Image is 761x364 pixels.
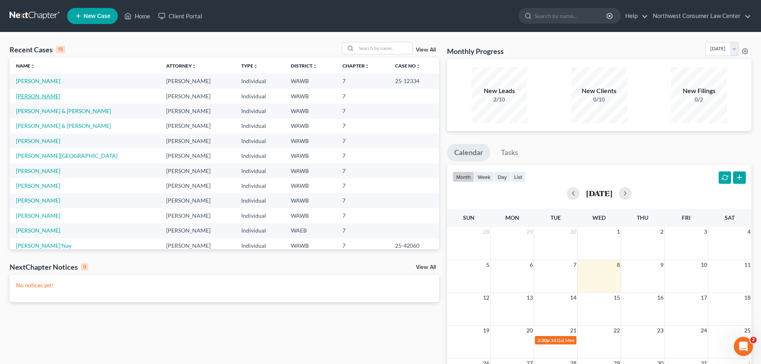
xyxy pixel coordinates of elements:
span: 2 [750,337,757,343]
a: [PERSON_NAME]'Nay [16,242,72,249]
td: [PERSON_NAME] [160,238,235,253]
td: 7 [336,148,389,163]
span: 3:30p [537,337,550,343]
td: 7 [336,193,389,208]
div: New Clients [571,86,627,95]
td: [PERSON_NAME] [160,178,235,193]
span: 25 [743,326,751,335]
td: [PERSON_NAME] [160,223,235,238]
td: Individual [235,148,284,163]
span: 2 [660,227,664,237]
td: [PERSON_NAME] [160,74,235,88]
td: [PERSON_NAME] [160,193,235,208]
i: unfold_more [365,64,370,69]
a: [PERSON_NAME][GEOGRAPHIC_DATA] [16,152,117,159]
a: [PERSON_NAME] [16,167,60,174]
i: unfold_more [192,64,197,69]
td: 7 [336,74,389,88]
td: WAEB [284,223,336,238]
td: Individual [235,223,284,238]
i: unfold_more [312,64,317,69]
td: Individual [235,89,284,103]
span: 24 [700,326,708,335]
h2: [DATE] [586,189,612,197]
td: 25-42060 [389,238,439,253]
td: WAWB [284,163,336,178]
div: 0 [81,263,88,271]
i: unfold_more [253,64,258,69]
td: Individual [235,208,284,223]
input: Search by name... [356,42,412,54]
a: View All [416,47,436,53]
td: WAWB [284,89,336,103]
td: WAWB [284,238,336,253]
td: 7 [336,163,389,178]
span: 17 [700,293,708,302]
td: [PERSON_NAME] [160,208,235,223]
div: 2/10 [471,95,527,103]
div: New Leads [471,86,527,95]
a: Client Portal [154,9,206,23]
a: Typeunfold_more [241,63,258,69]
td: 7 [336,89,389,103]
span: 10 [700,260,708,270]
span: 11 [743,260,751,270]
span: 341(a) Meeting for [GEOGRAPHIC_DATA] [550,337,639,343]
a: [PERSON_NAME] [16,212,60,219]
td: WAWB [284,119,336,133]
span: 6 [529,260,534,270]
a: [PERSON_NAME] [16,197,60,204]
a: Nameunfold_more [16,63,35,69]
p: No notices yet! [16,281,433,289]
span: 28 [482,227,490,237]
td: [PERSON_NAME] [160,163,235,178]
td: Individual [235,119,284,133]
td: WAWB [284,193,336,208]
a: [PERSON_NAME] [16,78,60,84]
div: 0/10 [571,95,627,103]
span: 3 [703,227,708,237]
a: [PERSON_NAME] & [PERSON_NAME] [16,107,111,114]
span: 22 [613,326,621,335]
td: [PERSON_NAME] [160,119,235,133]
a: [PERSON_NAME] [16,227,60,234]
i: unfold_more [416,64,421,69]
a: [PERSON_NAME] [16,182,60,189]
a: Home [120,9,154,23]
span: Sun [463,214,475,221]
div: 15 [56,46,65,53]
a: View All [416,265,436,270]
td: WAWB [284,148,336,163]
span: 18 [743,293,751,302]
button: week [474,171,494,182]
td: WAWB [284,74,336,88]
span: 15 [613,293,621,302]
td: [PERSON_NAME] [160,89,235,103]
div: Recent Cases [10,45,65,54]
span: Mon [505,214,519,221]
span: 12 [482,293,490,302]
span: 20 [526,326,534,335]
div: NextChapter Notices [10,262,88,272]
td: WAWB [284,208,336,223]
td: Individual [235,193,284,208]
span: 1 [616,227,621,237]
td: 7 [336,178,389,193]
td: WAWB [284,133,336,148]
td: Individual [235,163,284,178]
td: [PERSON_NAME] [160,103,235,118]
span: 16 [656,293,664,302]
a: Northwest Consumer Law Center [649,9,751,23]
a: [PERSON_NAME] [16,93,60,99]
span: 30 [569,227,577,237]
span: Fri [682,214,690,221]
td: WAWB [284,178,336,193]
a: [PERSON_NAME] [16,137,60,144]
td: Individual [235,178,284,193]
td: 7 [336,119,389,133]
i: unfold_more [30,64,35,69]
h3: Monthly Progress [447,46,504,56]
span: 13 [526,293,534,302]
div: New Filings [671,86,727,95]
span: 23 [656,326,664,335]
